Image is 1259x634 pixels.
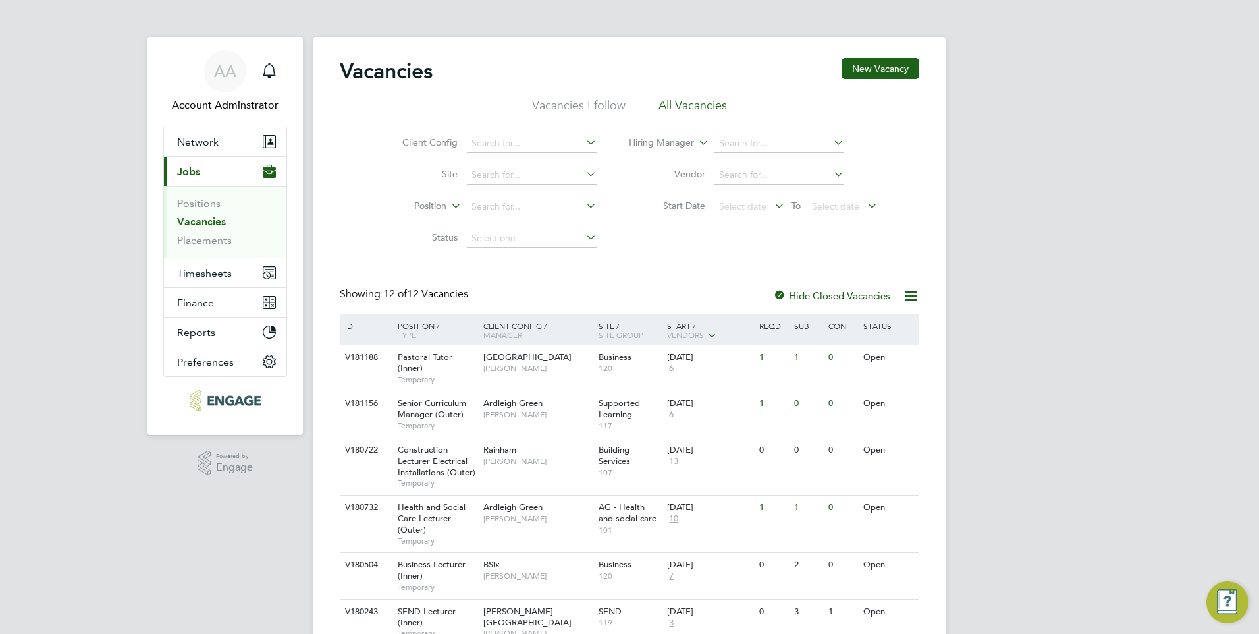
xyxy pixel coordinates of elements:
[825,314,859,337] div: Conf
[791,496,825,520] div: 1
[532,98,626,121] li: Vacancies I follow
[756,345,790,370] div: 1
[860,391,917,416] div: Open
[756,391,790,416] div: 1
[860,314,917,337] div: Status
[860,496,917,520] div: Open
[667,352,753,363] div: [DATE]
[791,345,825,370] div: 1
[340,287,471,301] div: Showing
[825,496,859,520] div: 0
[667,571,676,582] span: 7
[825,600,859,624] div: 1
[467,166,597,185] input: Search for...
[342,496,388,520] div: V180732
[177,216,226,228] a: Vacancies
[382,231,458,243] label: Status
[342,391,388,416] div: V181156
[383,287,468,301] span: 12 Vacancies
[667,330,704,340] span: Vendors
[398,502,466,535] span: Health and Social Care Lecturer (Outer)
[214,63,236,80] span: AA
[667,606,753,618] div: [DATE]
[483,351,572,362] span: [GEOGRAPHIC_DATA]
[599,571,661,581] span: 120
[667,445,753,456] div: [DATE]
[812,200,859,212] span: Select date
[599,444,630,467] span: Building Services
[398,374,477,385] span: Temporary
[164,318,286,347] button: Reports
[382,168,458,180] label: Site
[664,314,756,347] div: Start /
[342,345,388,370] div: V181188
[629,200,705,212] label: Start Date
[398,444,475,478] span: Construction Lecturer Electrical Installations (Outer)
[383,287,407,301] span: 12 of
[658,98,727,121] li: All Vacancies
[599,606,622,617] span: SEND
[1206,581,1248,623] button: Engage Resource Center
[483,513,592,524] span: [PERSON_NAME]
[483,571,592,581] span: [PERSON_NAME]
[860,438,917,463] div: Open
[164,127,286,156] button: Network
[714,134,844,153] input: Search for...
[599,397,640,420] span: Supported Learning
[667,409,676,420] span: 6
[842,58,919,79] button: New Vacancy
[756,314,790,337] div: Reqd
[773,289,890,302] label: Hide Closed Vacancies
[791,600,825,624] div: 3
[860,553,917,577] div: Open
[667,502,753,513] div: [DATE]
[756,438,790,463] div: 0
[599,330,643,340] span: Site Group
[340,58,433,84] h2: Vacancies
[483,559,500,570] span: BSix
[667,363,676,374] span: 6
[467,134,597,153] input: Search for...
[483,502,543,513] span: Ardleigh Green
[164,186,286,258] div: Jobs
[599,525,661,535] span: 101
[480,314,595,346] div: Client Config /
[483,606,572,628] span: [PERSON_NAME][GEOGRAPHIC_DATA]
[216,462,253,473] span: Engage
[860,345,917,370] div: Open
[860,600,917,624] div: Open
[398,330,416,340] span: Type
[164,288,286,317] button: Finance
[163,50,287,113] a: AAAccount Adminstrator
[483,330,522,340] span: Manager
[371,200,446,213] label: Position
[483,363,592,374] span: [PERSON_NAME]
[147,37,303,435] nav: Main navigation
[667,398,753,409] div: [DATE]
[177,356,234,368] span: Preferences
[667,618,676,629] span: 3
[164,157,286,186] button: Jobs
[667,560,753,571] div: [DATE]
[177,197,221,210] a: Positions
[198,451,254,476] a: Powered byEngage
[398,582,477,592] span: Temporary
[398,559,466,581] span: Business Lecturer (Inner)
[467,198,597,216] input: Search for...
[398,351,452,374] span: Pastoral Tutor (Inner)
[788,197,805,214] span: To
[791,391,825,416] div: 0
[163,98,287,113] span: Account Adminstrator
[599,420,661,431] span: 117
[756,553,790,577] div: 0
[342,314,388,337] div: ID
[714,166,844,185] input: Search for...
[791,438,825,463] div: 0
[398,606,456,628] span: SEND Lecturer (Inner)
[398,478,477,488] span: Temporary
[177,326,215,339] span: Reports
[599,351,631,362] span: Business
[177,234,232,246] a: Placements
[483,409,592,420] span: [PERSON_NAME]
[467,229,597,248] input: Select one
